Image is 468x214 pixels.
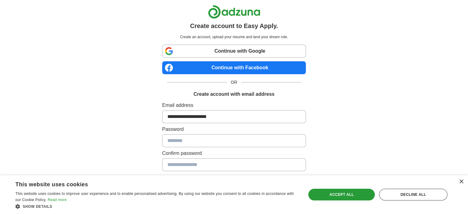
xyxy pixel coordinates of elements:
[48,198,67,202] a: Read more, opens a new window
[227,79,241,86] span: OR
[190,21,278,30] h1: Create account to Easy Apply.
[162,102,306,109] label: Email address
[459,180,463,184] div: Close
[15,179,282,188] div: This website uses cookies
[194,91,274,98] h1: Create account with email address
[162,61,306,74] a: Continue with Facebook
[15,203,298,209] div: Show details
[163,34,305,40] p: Create an account, upload your resume and land your dream role.
[162,45,306,58] a: Continue with Google
[23,204,52,209] span: Show details
[162,150,306,157] label: Confirm password
[208,5,260,19] img: Adzuna logo
[308,189,375,200] div: Accept all
[379,189,447,200] div: Decline all
[162,126,306,133] label: Password
[15,192,294,202] span: This website uses cookies to improve user experience and to enable personalised advertising. By u...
